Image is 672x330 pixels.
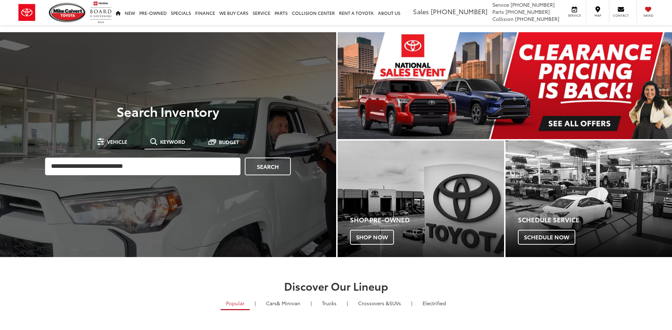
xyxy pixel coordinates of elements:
li: | [253,300,258,307]
a: Cars [261,297,306,309]
span: Collision [492,15,514,22]
span: Budget [219,140,239,144]
a: Trucks [317,297,342,309]
li: | [410,300,414,307]
span: [PHONE_NUMBER] [431,7,487,16]
span: Sales [413,7,429,16]
span: Crossovers & [358,300,389,307]
span: Map [590,13,605,18]
span: Service [492,1,509,8]
a: Search [245,158,291,175]
span: [PHONE_NUMBER] [506,8,550,15]
a: Electrified [417,297,451,309]
img: Mike Calvert Toyota [49,3,86,22]
a: SUVs [353,297,406,309]
h4: Schedule Service [518,216,672,223]
li: | [345,300,350,307]
div: Toyota [506,141,672,257]
span: [PHONE_NUMBER] [510,1,555,8]
span: Service [566,13,582,18]
span: Shop Now [350,230,394,245]
a: Popular [221,297,250,310]
div: Toyota [338,141,504,257]
span: [PHONE_NUMBER] [515,15,559,22]
span: & Minivan [277,300,300,307]
a: Shop Pre-Owned Shop Now [338,141,504,257]
span: Vehicle [107,139,127,144]
h2: Discover Our Lineup [86,280,586,292]
span: Parts [492,8,504,15]
span: Saved [640,13,656,18]
a: Schedule Service Schedule Now [506,141,672,257]
h3: Search Inventory [30,104,306,118]
h4: Shop Pre-Owned [350,216,504,223]
span: Keyword [160,139,185,144]
li: | [309,300,314,307]
span: Contact [613,13,629,18]
span: Schedule Now [518,230,575,245]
